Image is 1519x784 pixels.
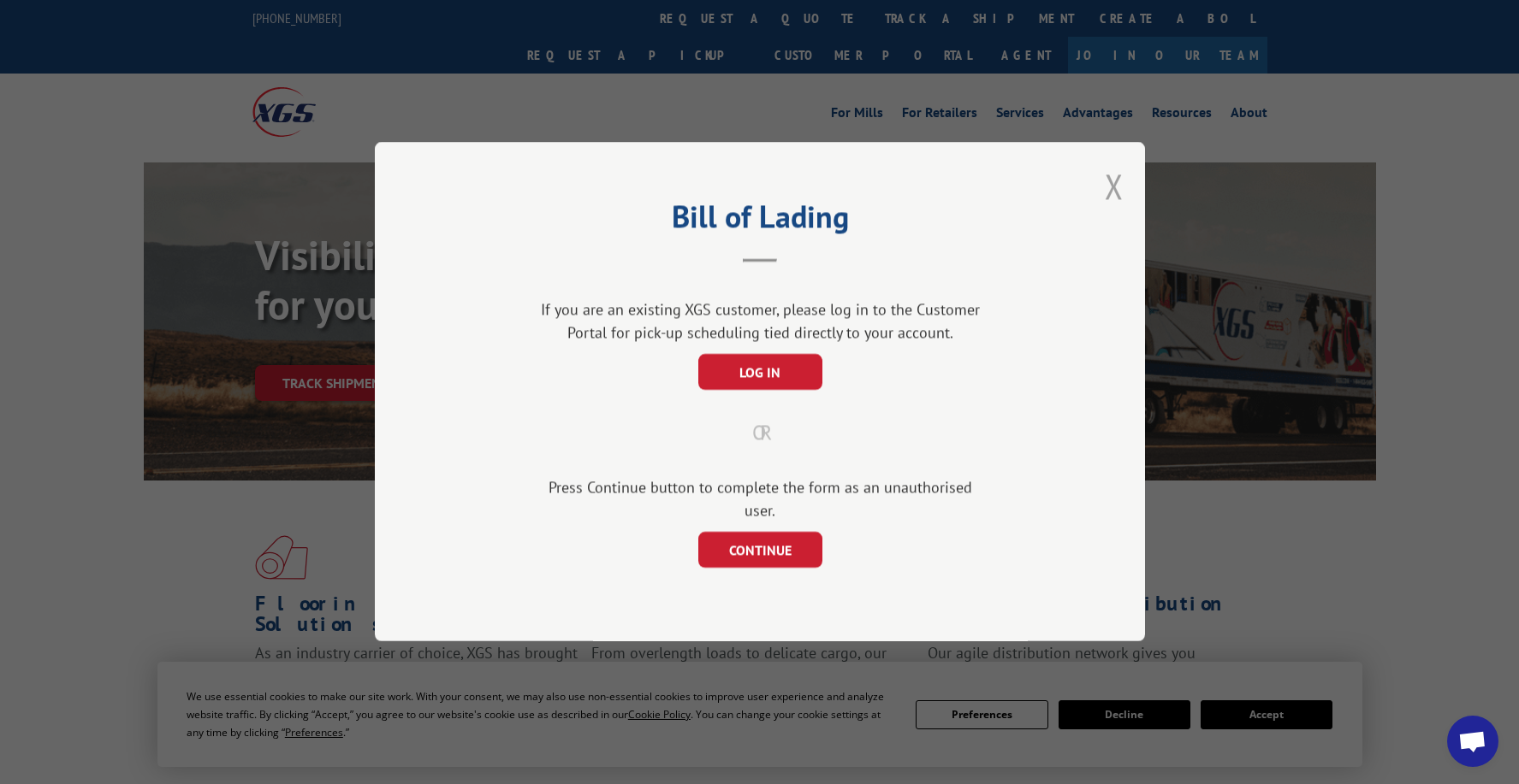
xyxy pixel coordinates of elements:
[533,298,987,345] div: If you are an existing XGS customer, please log in to the Customer Portal for pick-up scheduling ...
[697,533,822,569] button: CONTINUE
[697,355,822,391] button: LOG IN
[460,418,1059,449] div: OR
[460,204,1059,237] h2: Bill of Lading
[1105,163,1124,209] button: Close modal
[1447,716,1498,767] div: Open chat
[697,366,822,381] a: LOG IN
[533,476,987,522] div: Press Continue button to complete the form as an unauthorised user.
